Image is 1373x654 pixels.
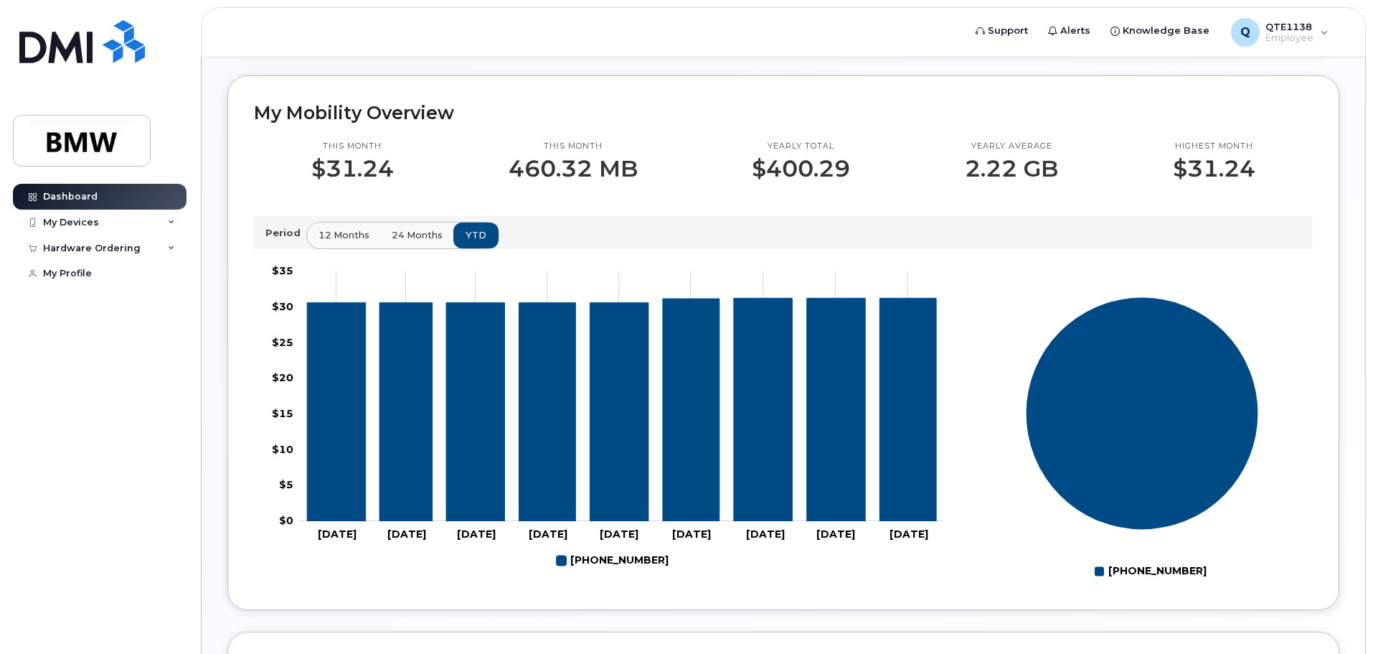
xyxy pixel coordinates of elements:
p: $31.24 [1173,156,1255,182]
p: Period [265,226,306,240]
tspan: [DATE] [318,528,357,541]
span: Q [1240,24,1250,41]
span: Knowledge Base [1123,24,1209,38]
tspan: $0 [279,514,293,527]
p: Yearly total [752,141,850,152]
tspan: [DATE] [387,528,426,541]
g: Series [1026,296,1259,530]
span: Alerts [1060,24,1090,38]
span: Support [988,24,1028,38]
tspan: [DATE] [816,528,855,541]
p: $31.24 [311,156,394,182]
a: Alerts [1038,17,1100,45]
tspan: [DATE] [457,528,496,541]
tspan: [DATE] [672,528,711,541]
tspan: [DATE] [600,528,638,541]
g: Chart [272,264,943,573]
p: This month [509,141,638,152]
tspan: [DATE] [890,528,928,541]
tspan: $15 [272,407,293,420]
g: Legend [1095,559,1207,584]
a: Support [966,17,1038,45]
g: Legend [557,548,669,573]
div: QTE1138 [1221,18,1339,47]
span: 12 months [319,228,369,242]
span: QTE1138 [1265,21,1313,32]
tspan: $5 [279,478,293,491]
iframe: Messenger Launcher [1311,592,1362,643]
p: 460.32 MB [509,156,638,182]
p: 2.22 GB [965,156,1058,182]
g: Chart [1026,296,1259,583]
h2: My Mobility Overview [254,102,1313,123]
p: Yearly average [965,141,1058,152]
span: 24 months [392,228,443,242]
tspan: $30 [272,299,293,312]
g: 864-753-9112 [307,298,936,521]
a: Knowledge Base [1100,17,1219,45]
p: $400.29 [752,156,850,182]
tspan: [DATE] [746,528,785,541]
g: 864-753-9112 [557,548,669,573]
p: This month [311,141,394,152]
p: Highest month [1173,141,1255,152]
tspan: [DATE] [529,528,567,541]
tspan: $35 [272,264,293,277]
tspan: $25 [272,335,293,348]
span: Employee [1265,32,1313,44]
tspan: $10 [272,442,293,455]
tspan: $20 [272,371,293,384]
